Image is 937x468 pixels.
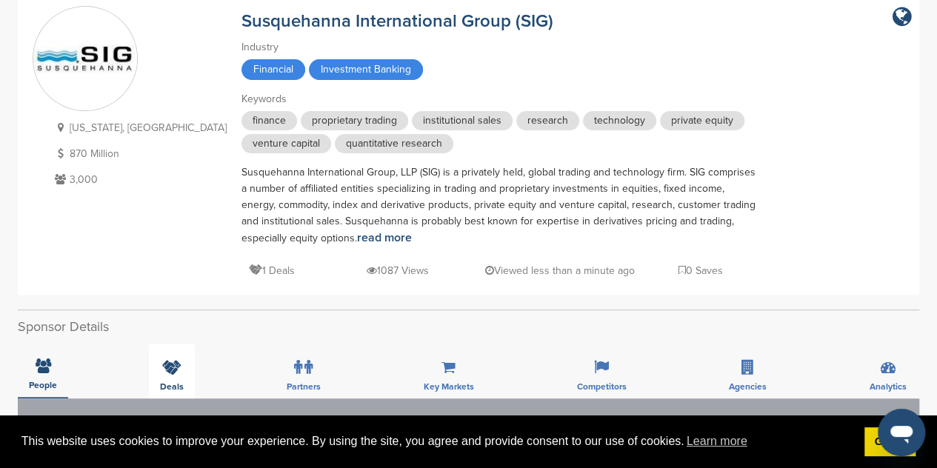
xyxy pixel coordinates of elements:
span: proprietary trading [301,111,408,130]
p: 1087 Views [367,261,429,280]
span: finance [241,111,297,130]
div: Keywords [241,91,760,107]
span: Partners [287,382,321,391]
a: company link [893,6,912,28]
span: This website uses cookies to improve your experience. By using the site, you agree and provide co... [21,430,853,452]
span: Investment Banking [309,59,423,80]
span: research [516,111,579,130]
span: Analytics [870,382,907,391]
span: People [29,381,57,390]
div: Industry [241,39,760,56]
span: quantitative research [335,134,453,153]
a: Susquehanna International Group (SIG) [241,10,553,32]
span: institutional sales [412,111,513,130]
h2: Sponsor Details [18,317,919,337]
a: learn more about cookies [684,430,750,452]
span: private equity [660,111,744,130]
span: Financial [241,59,305,80]
span: technology [583,111,656,130]
p: 1 Deals [249,261,295,280]
iframe: Button to launch messaging window [878,409,925,456]
a: read more [357,230,412,245]
span: Key Markets [423,382,473,391]
p: 870 Million [51,144,227,163]
img: Sponsorpitch & Susquehanna International Group (SIG) [33,7,137,111]
span: Agencies [729,382,767,391]
span: venture capital [241,134,331,153]
div: Susquehanna International Group, LLP (SIG) is a privately held, global trading and technology fir... [241,164,760,247]
span: Deals [160,382,184,391]
a: dismiss cookie message [864,427,916,457]
p: 3,000 [51,170,227,189]
p: [US_STATE], [GEOGRAPHIC_DATA] [51,118,227,137]
span: Competitors [576,382,626,391]
p: 0 Saves [678,261,723,280]
p: Viewed less than a minute ago [485,261,635,280]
